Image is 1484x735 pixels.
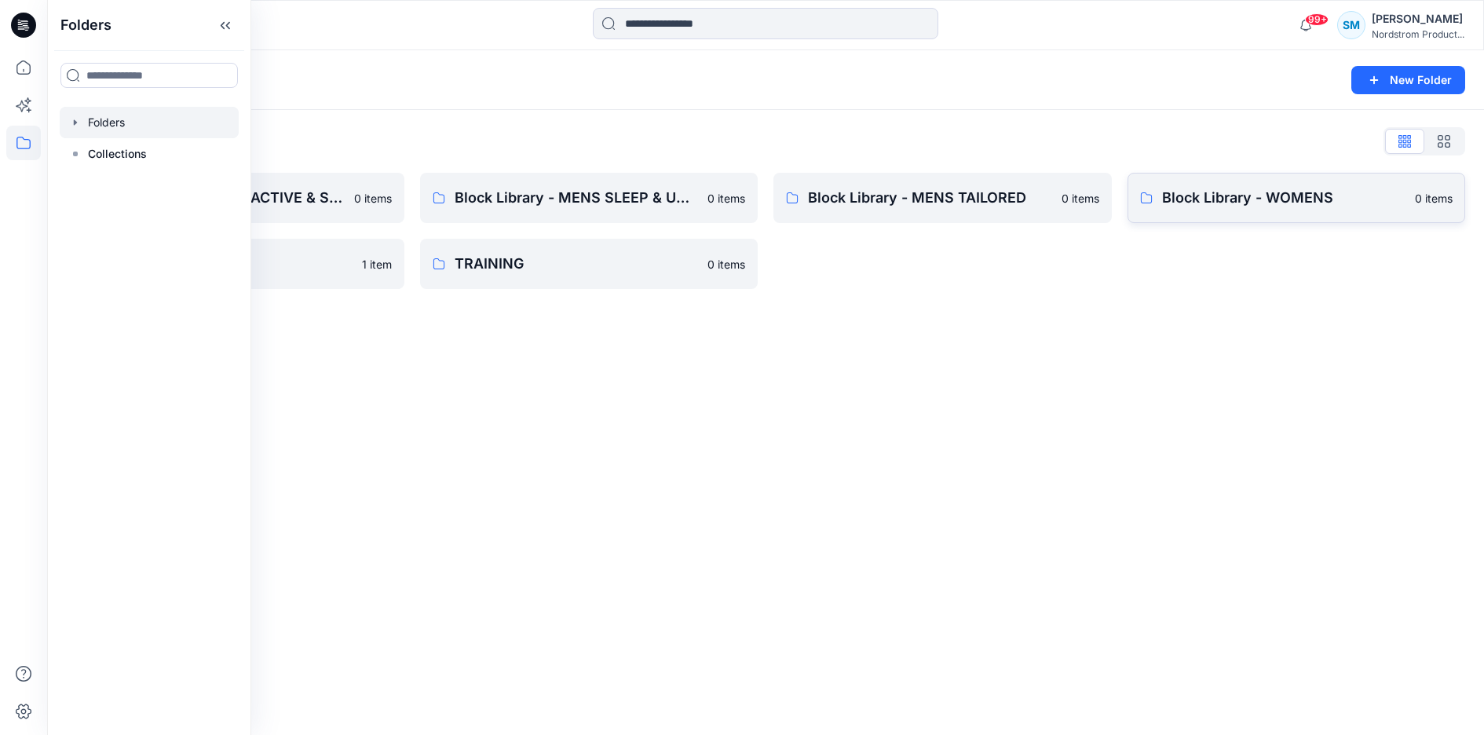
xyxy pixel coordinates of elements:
p: 1 item [362,256,392,272]
div: Nordstrom Product... [1372,28,1464,40]
a: Block Library - WOMENS0 items [1128,173,1466,223]
p: 0 items [1415,190,1453,207]
a: TRAINING0 items [420,239,758,289]
p: Collections [88,144,147,163]
p: 0 items [354,190,392,207]
p: TRAINING [455,253,699,275]
p: 0 items [707,256,745,272]
a: Block Library - MENS TAILORED0 items [773,173,1112,223]
button: New Folder [1351,66,1465,94]
p: Block Library - MENS TAILORED [808,187,1052,209]
p: Block Library - MENS SLEEP & UNDERWEAR [455,187,699,209]
span: 99+ [1305,13,1329,26]
p: 0 items [1062,190,1099,207]
div: SM [1337,11,1365,39]
p: 0 items [707,190,745,207]
div: [PERSON_NAME] [1372,9,1464,28]
p: Block Library - WOMENS [1162,187,1406,209]
a: Block Library - MENS SLEEP & UNDERWEAR0 items [420,173,758,223]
